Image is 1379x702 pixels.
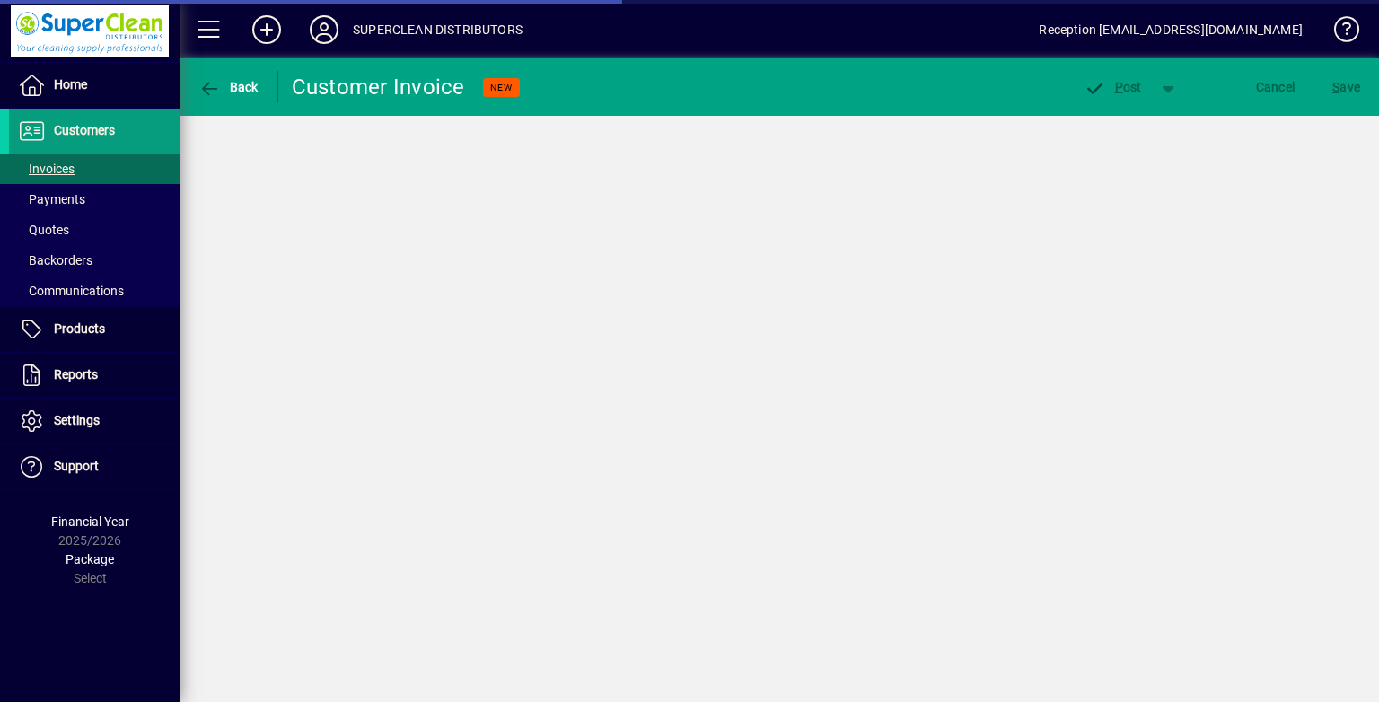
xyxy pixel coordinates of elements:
a: Home [9,63,180,108]
span: Products [54,321,105,336]
div: Reception [EMAIL_ADDRESS][DOMAIN_NAME] [1039,15,1303,44]
span: Payments [18,192,85,206]
span: ost [1084,80,1142,94]
a: Products [9,307,180,352]
a: Backorders [9,245,180,276]
button: Profile [295,13,353,46]
button: Save [1328,71,1365,103]
span: P [1115,80,1123,94]
span: Backorders [18,253,92,268]
span: ave [1332,73,1360,101]
button: Back [194,71,263,103]
span: Financial Year [51,514,129,529]
a: Knowledge Base [1321,4,1357,62]
span: Communications [18,284,124,298]
span: NEW [490,82,513,93]
span: Home [54,77,87,92]
a: Support [9,444,180,489]
div: SUPERCLEAN DISTRIBUTORS [353,15,523,44]
button: Add [238,13,295,46]
span: Back [198,80,259,94]
span: Quotes [18,223,69,237]
a: Payments [9,184,180,215]
app-page-header-button: Back [180,71,278,103]
span: Settings [54,413,100,427]
span: Reports [54,367,98,382]
span: Customers [54,123,115,137]
button: Post [1075,71,1151,103]
a: Communications [9,276,180,306]
span: S [1332,80,1339,94]
a: Reports [9,353,180,398]
a: Invoices [9,154,180,184]
span: Support [54,459,99,473]
a: Quotes [9,215,180,245]
span: Package [66,552,114,566]
a: Settings [9,399,180,443]
div: Customer Invoice [292,73,465,101]
span: Invoices [18,162,75,176]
